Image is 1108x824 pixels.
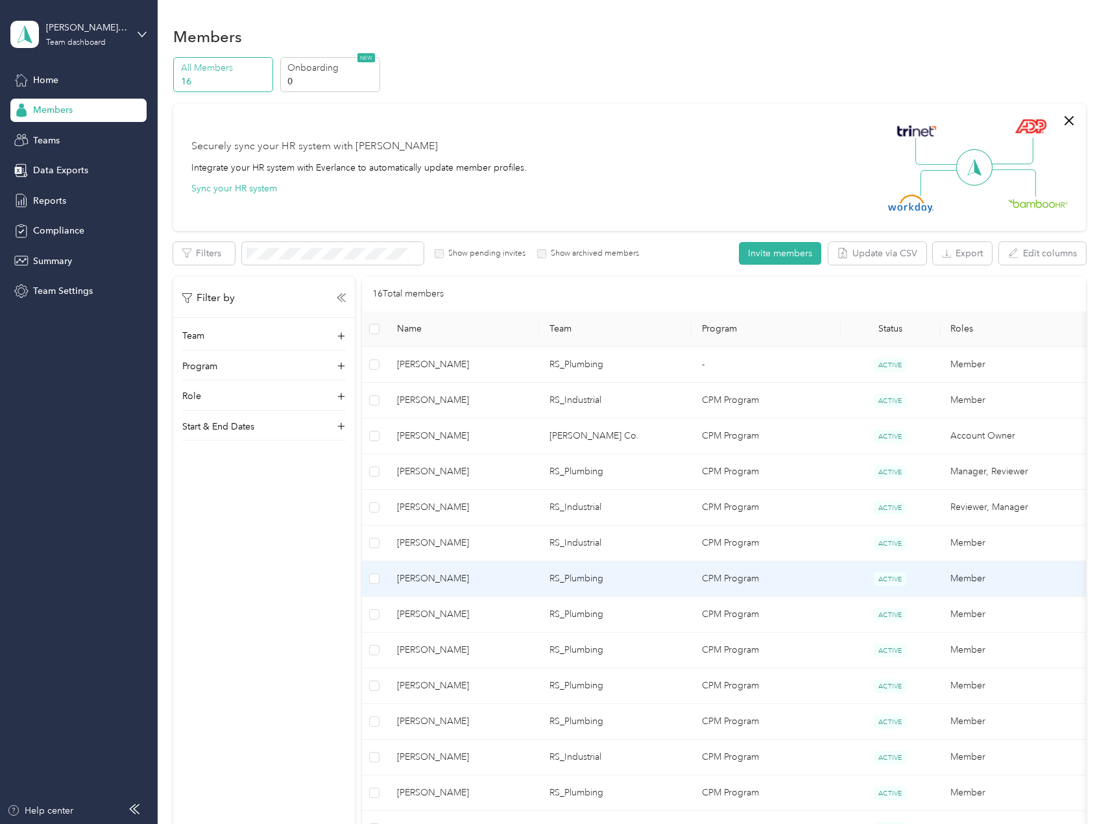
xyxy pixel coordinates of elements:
[940,347,1092,383] td: Member
[173,242,235,265] button: Filters
[387,347,539,383] td: Tom Bruce
[539,633,692,668] td: RS_Plumbing
[1015,119,1046,134] img: ADP
[181,75,269,88] p: 16
[692,704,840,740] td: CPM Program
[940,668,1092,704] td: Member
[181,61,269,75] p: All Members
[46,21,127,34] div: [PERSON_NAME] Co.
[828,242,926,265] button: Update via CSV
[940,740,1092,775] td: Member
[397,500,529,515] span: [PERSON_NAME]
[692,418,840,454] td: CPM Program
[692,597,840,633] td: CPM Program
[182,359,217,373] p: Program
[874,537,906,550] span: ACTIVE
[692,561,840,597] td: CPM Program
[539,526,692,561] td: RS_Industrial
[692,311,840,347] th: Program
[191,139,438,154] div: Securely sync your HR system with [PERSON_NAME]
[33,164,88,177] span: Data Exports
[539,561,692,597] td: RS_Plumbing
[692,454,840,490] td: CPM Program
[182,389,201,403] p: Role
[940,561,1092,597] td: Member
[874,715,906,729] span: ACTIVE
[1008,199,1068,208] img: BambooHR
[397,429,529,443] span: [PERSON_NAME]
[999,242,1086,265] button: Edit columns
[940,454,1092,490] td: Manager, Reviewer
[191,182,277,195] button: Sync your HR system
[182,290,235,306] p: Filter by
[397,750,529,764] span: [PERSON_NAME]
[397,465,529,479] span: [PERSON_NAME]
[397,323,529,334] span: Name
[397,393,529,407] span: [PERSON_NAME]
[933,242,992,265] button: Export
[7,804,73,818] button: Help center
[539,668,692,704] td: RS_Plumbing
[1035,751,1108,824] iframe: Everlance-gr Chat Button Frame
[940,597,1092,633] td: Member
[387,311,539,347] th: Name
[387,668,539,704] td: John Wienke
[991,169,1036,197] img: Line Right Down
[539,418,692,454] td: Rundle-Spence Co.
[874,430,906,443] span: ACTIVE
[874,751,906,764] span: ACTIVE
[387,740,539,775] td: Mike Jens
[874,394,906,407] span: ACTIVE
[539,490,692,526] td: RS_Industrial
[539,704,692,740] td: RS_Plumbing
[46,39,106,47] div: Team dashboard
[33,254,72,268] span: Summary
[33,134,60,147] span: Teams
[874,465,906,479] span: ACTIVE
[940,775,1092,811] td: Member
[539,383,692,418] td: RS_Industrial
[915,138,961,165] img: Line Left Up
[940,383,1092,418] td: Member
[539,597,692,633] td: RS_Plumbing
[372,287,444,301] p: 16 Total members
[287,61,376,75] p: Onboarding
[33,224,84,237] span: Compliance
[397,786,529,800] span: [PERSON_NAME]
[940,633,1092,668] td: Member
[387,490,539,526] td: Dan Krecklow
[397,643,529,657] span: [PERSON_NAME]
[173,30,242,43] h1: Members
[539,347,692,383] td: RS_Plumbing
[33,73,58,87] span: Home
[387,418,539,454] td: David Spence
[692,526,840,561] td: CPM Program
[397,536,529,550] span: [PERSON_NAME]
[940,526,1092,561] td: Member
[182,420,254,433] p: Start & End Dates
[387,597,539,633] td: Eric Wheeler
[397,607,529,622] span: [PERSON_NAME]
[287,75,376,88] p: 0
[444,248,525,260] label: Show pending invites
[692,740,840,775] td: CPM Program
[692,633,840,668] td: CPM Program
[539,740,692,775] td: RS_Industrial
[940,490,1092,526] td: Reviewer, Manager
[874,679,906,693] span: ACTIVE
[888,195,933,213] img: Workday
[33,194,66,208] span: Reports
[539,775,692,811] td: RS_Plumbing
[387,383,539,418] td: Mike Mccarthey
[357,53,375,62] span: NEW
[539,311,692,347] th: Team
[692,347,840,383] td: -
[874,608,906,622] span: ACTIVE
[940,704,1092,740] td: Member
[692,383,840,418] td: CPM Program
[387,526,539,561] td: Mike Jelacic
[387,633,539,668] td: Rory Balistreri
[874,501,906,515] span: ACTIVE
[874,786,906,800] span: ACTIVE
